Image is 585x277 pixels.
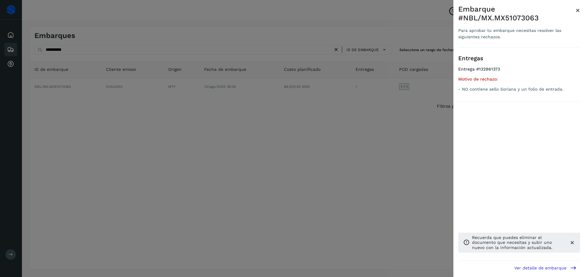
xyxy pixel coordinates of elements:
p: Recuerda que puedes eliminar el documento que necesitas y subir uno nuevo con la información actu... [472,235,564,250]
button: Ver detalle de embarque [511,261,580,275]
h5: Motivo de rechazo: [458,77,580,82]
span: × [576,6,580,15]
div: Para aprobar tu embarque necesitas resolver las siguientes rechazos. [458,27,576,40]
span: Ver detalle de embarque [514,266,566,270]
h4: Entrega #132961373 [458,67,580,77]
h3: Entregas [458,55,580,62]
button: Close [576,5,580,16]
div: Embarque #NBL/MX.MX51073063 [458,5,576,23]
p: - NO contiene sello Soriana y un folio de entrada. [458,87,580,92]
